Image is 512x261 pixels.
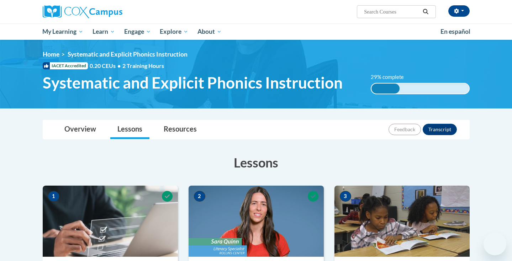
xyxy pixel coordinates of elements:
[423,124,457,135] button: Transcript
[193,23,226,40] a: About
[43,73,343,92] span: Systematic and Explicit Phonics Instruction
[88,23,120,40] a: Learn
[122,62,164,69] span: 2 Training Hours
[110,120,149,139] a: Lessons
[68,50,188,58] span: Systematic and Explicit Phonics Instruction
[38,23,88,40] a: My Learning
[43,5,178,18] a: Cox Campus
[334,186,470,257] img: Course Image
[189,186,324,257] img: Course Image
[43,50,59,58] a: Home
[155,23,193,40] a: Explore
[484,233,506,255] iframe: Button to launch messaging window
[90,62,122,70] span: 0.20 CEUs
[340,191,351,202] span: 3
[43,154,470,171] h3: Lessons
[197,27,222,36] span: About
[43,186,178,257] img: Course Image
[420,7,431,16] button: Search
[124,27,151,36] span: Engage
[436,24,475,39] a: En español
[371,73,412,81] label: 29% complete
[389,124,421,135] button: Feedback
[194,191,205,202] span: 2
[448,5,470,17] button: Account Settings
[57,120,103,139] a: Overview
[43,62,88,69] span: IACET Accredited
[363,7,420,16] input: Search Courses
[32,23,480,40] div: Main menu
[93,27,115,36] span: Learn
[157,120,204,139] a: Resources
[42,27,83,36] span: My Learning
[371,84,400,94] div: 29% complete
[43,5,122,18] img: Cox Campus
[440,28,470,35] span: En español
[117,62,121,69] span: •
[160,27,188,36] span: Explore
[48,191,59,202] span: 1
[120,23,155,40] a: Engage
